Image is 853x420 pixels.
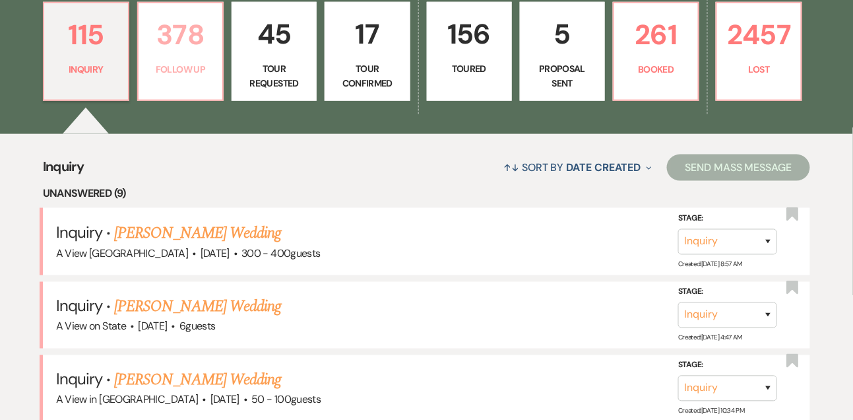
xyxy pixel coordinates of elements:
[435,61,503,76] p: Toured
[613,2,699,101] a: 261Booked
[240,12,308,56] p: 45
[56,320,126,333] span: A View on State
[333,12,401,56] p: 17
[678,260,742,269] span: Created: [DATE] 8:57 AM
[114,295,281,319] a: [PERSON_NAME] Wedding
[678,212,777,227] label: Stage:
[56,222,102,242] span: Inquiry
[114,368,281,392] a: [PERSON_NAME] Wedding
[56,393,199,407] span: A View in [GEOGRAPHIC_DATA]
[520,2,605,101] a: 5Proposal Sent
[56,246,189,260] span: A View [GEOGRAPHIC_DATA]
[52,62,120,77] p: Inquiry
[201,246,230,260] span: [DATE]
[52,13,120,57] p: 115
[678,285,777,300] label: Stage:
[43,185,811,202] li: Unanswered (9)
[43,2,129,101] a: 115Inquiry
[528,12,596,56] p: 5
[43,157,84,185] span: Inquiry
[716,2,802,101] a: 2457Lost
[678,359,777,373] label: Stage:
[56,369,102,390] span: Inquiry
[333,61,401,91] p: Tour Confirmed
[567,160,641,174] span: Date Created
[240,61,308,91] p: Tour Requested
[622,62,690,77] p: Booked
[725,62,793,77] p: Lost
[678,407,744,415] span: Created: [DATE] 10:34 PM
[725,13,793,57] p: 2457
[667,155,811,181] button: Send Mass Message
[232,2,317,101] a: 45Tour Requested
[435,12,503,56] p: 156
[678,333,742,342] span: Created: [DATE] 4:47 AM
[503,160,519,174] span: ↑↓
[622,13,690,57] p: 261
[498,150,656,185] button: Sort By Date Created
[210,393,239,407] span: [DATE]
[114,221,281,245] a: [PERSON_NAME] Wedding
[241,246,320,260] span: 300 - 400 guests
[251,393,321,407] span: 50 - 100 guests
[146,62,214,77] p: Follow Up
[56,296,102,316] span: Inquiry
[528,61,596,91] p: Proposal Sent
[179,320,216,333] span: 6 guests
[137,2,224,101] a: 378Follow Up
[146,13,214,57] p: 378
[427,2,512,101] a: 156Toured
[138,320,167,333] span: [DATE]
[325,2,410,101] a: 17Tour Confirmed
